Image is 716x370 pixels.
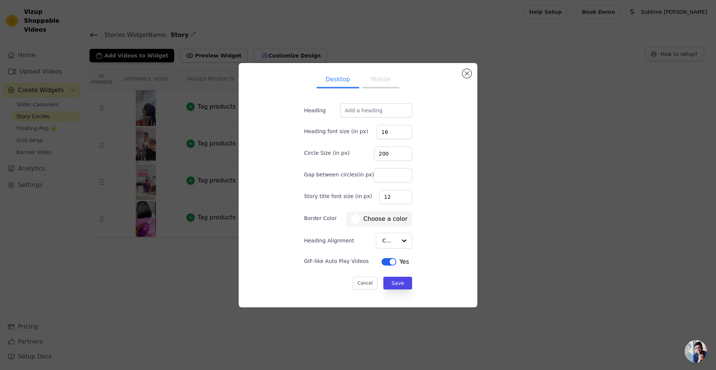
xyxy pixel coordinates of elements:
[304,257,369,265] label: GIF-like Auto Play Videos
[317,72,359,88] button: Desktop
[304,128,368,135] label: Heading font size (in px)
[304,149,349,157] label: Circle Size (in px)
[351,214,407,224] label: Choose a color
[304,107,340,114] label: Heading
[383,277,412,289] button: Save
[304,192,372,200] label: Story title font size (in px)
[304,214,337,222] label: Border Color
[304,237,355,244] label: Heading Alignment
[399,257,409,266] span: Yes
[685,340,707,363] div: Bate-papo aberto
[353,277,378,289] button: Cancel
[362,72,399,88] button: Mobile
[340,103,412,117] input: Add a heading
[462,69,471,78] button: Close modal
[304,171,374,178] label: Gap between circles(in px)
